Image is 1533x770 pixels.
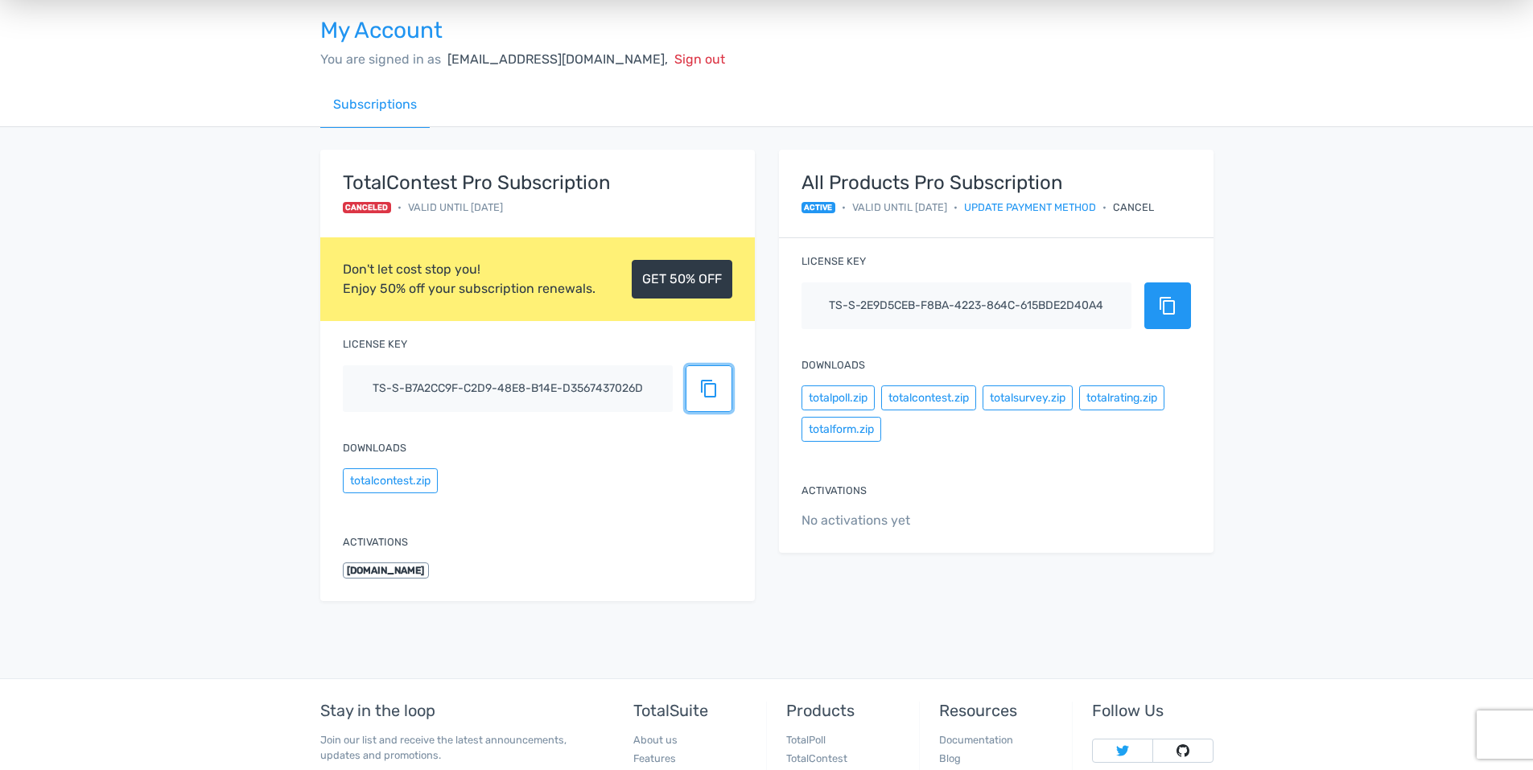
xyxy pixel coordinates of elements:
[686,365,732,412] button: content_copy
[320,51,441,67] span: You are signed in as
[1144,282,1191,329] button: content_copy
[633,734,678,746] a: About us
[1092,702,1213,719] h5: Follow Us
[802,385,875,410] button: totalpoll.zip
[320,19,1214,43] h3: My Account
[343,562,430,579] span: [DOMAIN_NAME]
[939,734,1013,746] a: Documentation
[674,51,725,67] span: Sign out
[320,732,595,763] p: Join our list and receive the latest announcements, updates and promotions.
[633,702,754,719] h5: TotalSuite
[786,752,847,764] a: TotalContest
[802,417,881,442] button: totalform.zip
[343,468,438,493] button: totalcontest.zip
[343,202,392,213] span: Canceled
[343,440,406,455] label: Downloads
[343,534,408,550] label: Activations
[1158,296,1177,315] span: content_copy
[852,200,947,215] span: Valid until [DATE]
[408,200,503,215] span: Valid until [DATE]
[699,379,719,398] span: content_copy
[320,82,430,128] a: Subscriptions
[802,511,1191,530] span: No activations yet
[1102,200,1106,215] span: •
[447,51,668,67] span: [EMAIL_ADDRESS][DOMAIN_NAME],
[1079,385,1164,410] button: totalrating.zip
[939,702,1060,719] h5: Resources
[1113,200,1154,215] div: Cancel
[632,260,732,299] a: GET 50% OFF
[802,483,867,498] label: Activations
[842,200,846,215] span: •
[1116,744,1129,757] img: Follow TotalSuite on Twitter
[320,702,595,719] h5: Stay in the loop
[983,385,1073,410] button: totalsurvey.zip
[343,336,407,352] label: License key
[802,172,1155,193] strong: All Products Pro Subscription
[343,172,611,193] strong: TotalContest Pro Subscription
[1177,744,1189,757] img: Follow TotalSuite on Github
[939,752,961,764] a: Blog
[398,200,402,215] span: •
[786,702,907,719] h5: Products
[802,357,865,373] label: Downloads
[964,200,1096,215] a: Update payment method
[954,200,958,215] span: •
[802,253,866,269] label: License key
[343,260,595,299] div: Don't let cost stop you! Enjoy 50% off your subscription renewals.
[802,202,836,213] span: active
[786,734,826,746] a: TotalPoll
[633,752,676,764] a: Features
[881,385,976,410] button: totalcontest.zip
